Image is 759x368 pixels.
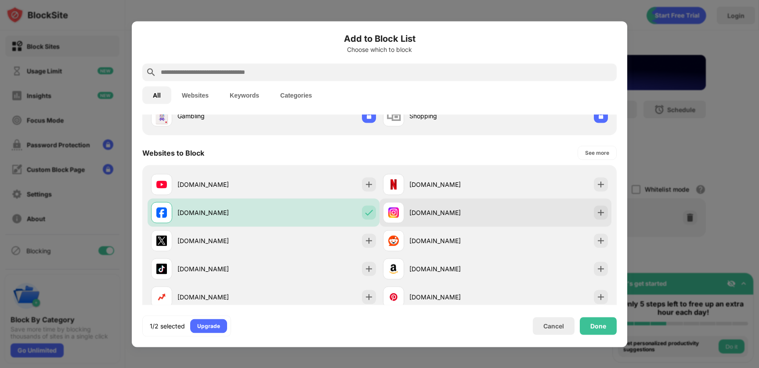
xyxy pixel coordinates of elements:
[388,291,399,302] img: favicons
[388,235,399,246] img: favicons
[156,179,167,189] img: favicons
[150,321,185,330] div: 1/2 selected
[142,32,617,45] h6: Add to Block List
[146,67,156,77] img: search.svg
[388,263,399,274] img: favicons
[171,86,219,104] button: Websites
[197,321,220,330] div: Upgrade
[156,291,167,302] img: favicons
[386,107,401,125] div: 🛍
[388,207,399,218] img: favicons
[177,236,264,245] div: [DOMAIN_NAME]
[409,180,495,189] div: [DOMAIN_NAME]
[156,235,167,246] img: favicons
[142,148,204,157] div: Websites to Block
[177,180,264,189] div: [DOMAIN_NAME]
[409,236,495,245] div: [DOMAIN_NAME]
[219,86,270,104] button: Keywords
[270,86,322,104] button: Categories
[142,46,617,53] div: Choose which to block
[388,179,399,189] img: favicons
[152,107,171,125] div: 🃏
[156,263,167,274] img: favicons
[409,292,495,302] div: [DOMAIN_NAME]
[409,264,495,273] div: [DOMAIN_NAME]
[543,322,564,330] div: Cancel
[156,207,167,218] img: favicons
[177,292,264,302] div: [DOMAIN_NAME]
[177,111,264,120] div: Gambling
[142,86,171,104] button: All
[590,322,606,329] div: Done
[177,264,264,273] div: [DOMAIN_NAME]
[585,148,609,157] div: See more
[409,111,495,120] div: Shopping
[409,208,495,217] div: [DOMAIN_NAME]
[177,208,264,217] div: [DOMAIN_NAME]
